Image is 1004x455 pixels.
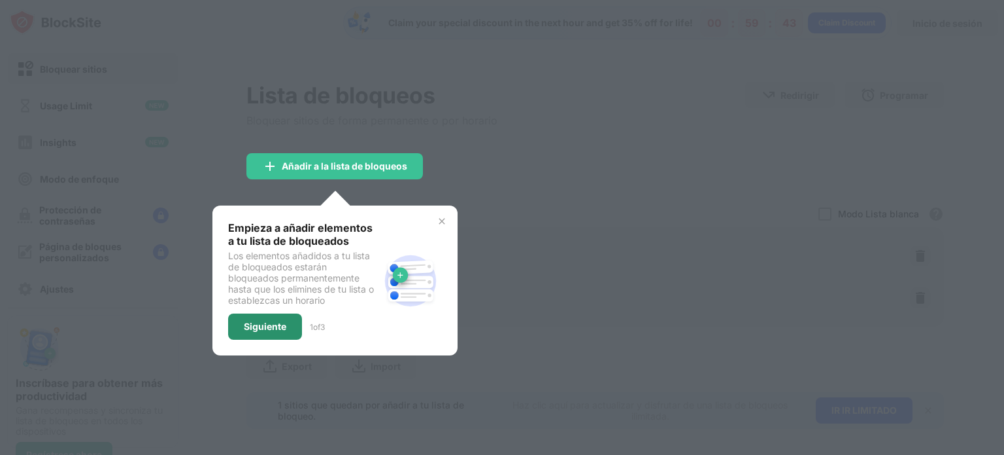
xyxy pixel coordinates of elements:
img: x-button.svg [437,216,447,227]
div: 1 of 3 [310,322,325,332]
div: Los elementos añadidos a tu lista de bloqueados estarán bloqueados permanentemente hasta que los ... [228,250,379,306]
div: Añadir a la lista de bloqueos [282,161,407,172]
div: Siguiente [244,321,286,332]
img: block-site.svg [379,249,442,312]
div: Empieza a añadir elementos a tu lista de bloqueados [228,221,379,247]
